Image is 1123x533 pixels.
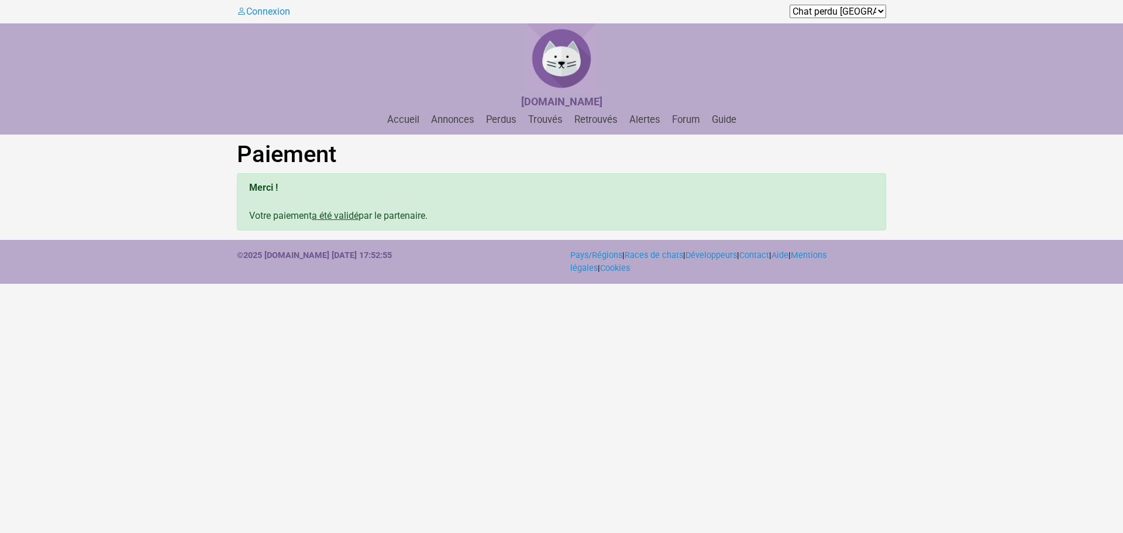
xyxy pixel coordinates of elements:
a: Annonces [426,114,479,125]
a: Races de chats [625,250,683,260]
a: Développeurs [685,250,737,260]
a: Cookies [600,263,630,273]
a: Connexion [237,6,290,17]
a: Pays/Régions [570,250,622,260]
div: Votre paiement par le partenaire. [237,173,886,231]
a: Retrouvés [570,114,622,125]
a: Aide [771,250,788,260]
a: Alertes [625,114,665,125]
b: Merci ! [249,182,278,193]
h1: Paiement [237,140,886,169]
a: Perdus [481,114,521,125]
img: Chat Perdu France [526,23,597,94]
a: Mentions légales [570,250,826,273]
a: Guide [707,114,741,125]
a: Forum [667,114,705,125]
a: [DOMAIN_NAME] [521,97,602,108]
a: Trouvés [523,114,567,125]
a: Accueil [383,114,424,125]
a: Contact [739,250,769,260]
div: | | | | | | [561,249,895,274]
u: a été validé [312,210,359,221]
strong: [DOMAIN_NAME] [521,95,602,108]
strong: ©2025 [DOMAIN_NAME] [DATE] 17:52:55 [237,250,392,260]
